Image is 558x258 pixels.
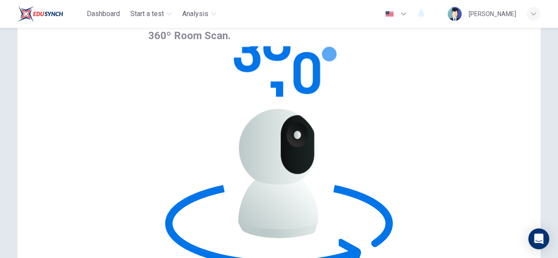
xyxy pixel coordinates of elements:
div: [PERSON_NAME] [469,9,516,19]
span: Dashboard [87,9,120,19]
button: Start a test [127,6,175,22]
button: Analysis [179,6,220,22]
span: Start a test [130,9,164,19]
img: EduSynch logo [17,5,63,23]
span: Analysis [182,9,208,19]
span: 360º Room Scan. [148,30,231,42]
div: Open Intercom Messenger [528,228,549,249]
img: en [384,11,395,17]
img: Profile picture [448,7,462,21]
a: EduSynch logo [17,5,83,23]
button: Dashboard [83,6,123,22]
